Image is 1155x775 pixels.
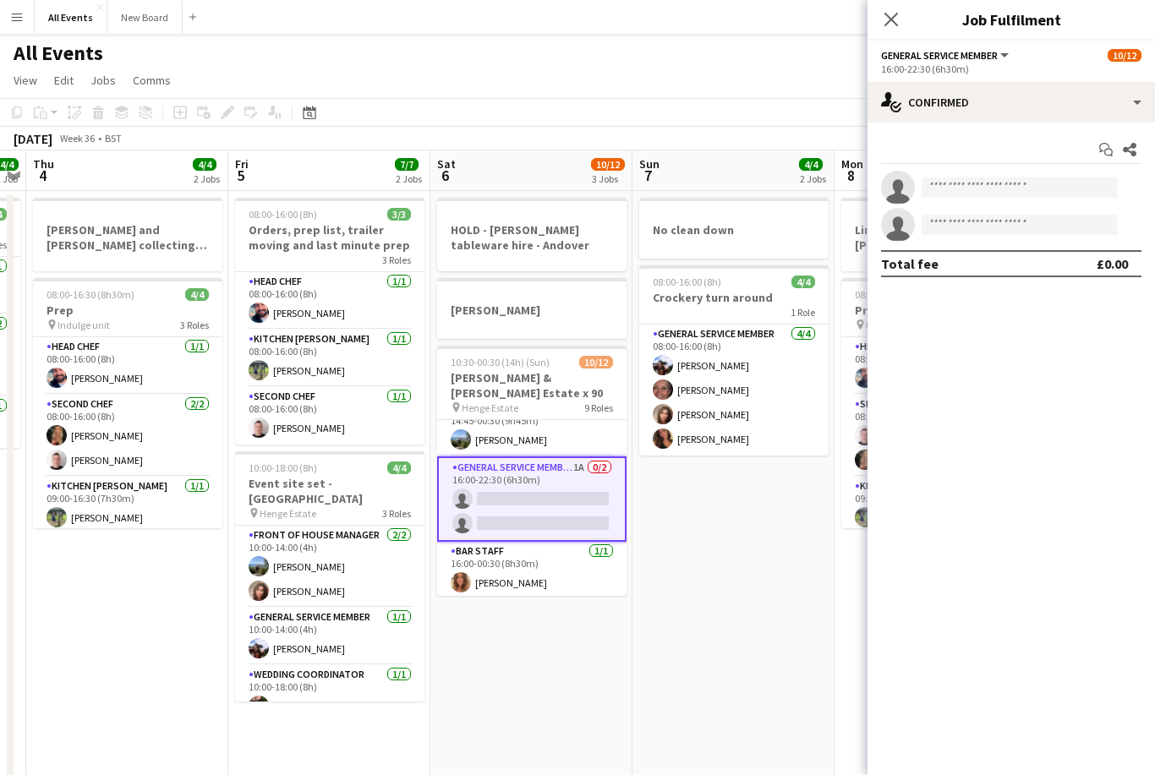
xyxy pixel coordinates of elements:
span: 4/4 [387,461,411,474]
h3: Prep [841,303,1031,318]
app-job-card: 08:00-16:30 (8h30m)4/4Prep Indulge unit3 RolesHead Chef1/108:00-16:00 (8h)[PERSON_NAME]Second Che... [841,278,1031,528]
app-card-role: Second Chef2/208:00-16:00 (8h)[PERSON_NAME][PERSON_NAME] [841,395,1031,477]
span: Indulge unit [57,319,110,331]
div: 3 Jobs [592,172,624,185]
app-job-card: [PERSON_NAME] and [PERSON_NAME] collecting napkins [33,198,222,271]
app-job-card: 10:00-18:00 (8h)4/4Event site set - [GEOGRAPHIC_DATA] Henge Estate3 RolesFront of House Manager2/... [235,451,424,701]
span: Comms [133,73,171,88]
a: Comms [126,69,178,91]
span: Edit [54,73,74,88]
div: BST [105,132,122,145]
h3: Event site set - [GEOGRAPHIC_DATA] [235,476,424,506]
span: Sat [437,156,456,172]
span: 4/4 [799,158,823,171]
button: New Board [107,1,183,34]
span: 9 Roles [584,401,613,414]
span: 7 [637,166,660,185]
span: 1 Role [791,306,815,319]
span: General service member [881,49,998,62]
app-job-card: 08:00-16:00 (8h)3/3Orders, prep list, trailer moving and last minute prep3 RolesHead Chef1/108:00... [235,198,424,445]
span: Sun [639,156,660,172]
button: General service member [881,49,1011,62]
span: 6 [435,166,456,185]
app-job-card: 08:00-16:30 (8h30m)4/4Prep Indulge unit3 RolesHead Chef1/108:00-16:00 (8h)[PERSON_NAME]Second Che... [33,278,222,528]
app-card-role: Second Chef1/108:00-16:00 (8h)[PERSON_NAME] [235,387,424,445]
span: 08:00-16:00 (8h) [653,276,721,288]
button: All Events [35,1,107,34]
div: 2 Jobs [800,172,826,185]
span: 4 [30,166,54,185]
span: Jobs [90,73,116,88]
h3: Prep [33,303,222,318]
app-card-role: Head Chef1/108:00-16:00 (8h)[PERSON_NAME] [841,337,1031,395]
h3: Job Fulfilment [868,8,1155,30]
div: £0.00 [1097,255,1128,272]
h3: [PERSON_NAME] [437,303,627,318]
span: 10/12 [579,356,613,368]
div: 16:00-22:30 (6h30m) [881,63,1141,75]
span: 4/4 [185,288,209,301]
span: 3 Roles [382,507,411,520]
h3: Linen collection: [PERSON_NAME] and [PERSON_NAME] [841,222,1031,253]
app-card-role: General service member1/110:00-14:00 (4h)[PERSON_NAME] [235,608,424,665]
app-card-role: Head Chef1/108:00-16:00 (8h)[PERSON_NAME] [33,337,222,395]
span: Week 36 [56,132,98,145]
span: 3 Roles [382,254,411,266]
span: View [14,73,37,88]
span: Henge Estate [260,507,316,520]
span: 08:00-16:30 (8h30m) [855,288,943,301]
h1: All Events [14,41,103,66]
app-job-card: No clean down [639,198,829,259]
a: View [7,69,44,91]
span: 10/12 [591,158,625,171]
h3: [PERSON_NAME] and [PERSON_NAME] collecting napkins [33,222,222,253]
div: [DATE] [14,130,52,147]
app-card-role: General service member1A0/216:00-22:30 (6h30m) [437,456,627,542]
app-card-role: General service member4/408:00-16:00 (8h)[PERSON_NAME][PERSON_NAME][PERSON_NAME][PERSON_NAME] [639,325,829,456]
span: 08:00-16:00 (8h) [249,208,317,221]
app-card-role: Kitchen [PERSON_NAME]1/108:00-16:00 (8h)[PERSON_NAME] [235,330,424,387]
span: Henge Estate [462,401,518,414]
h3: [PERSON_NAME] & [PERSON_NAME] Estate x 90 [437,370,627,401]
app-card-role: Kitchen [PERSON_NAME]1/109:00-16:30 (7h30m)[PERSON_NAME] [33,477,222,534]
app-card-role: Kitchen [PERSON_NAME]1/109:00-16:30 (7h30m)[PERSON_NAME] [841,477,1031,534]
span: Fri [235,156,249,172]
div: 2 Jobs [396,172,422,185]
span: 5 [233,166,249,185]
a: Edit [47,69,80,91]
app-card-role: Bar Staff1/116:00-00:30 (8h30m)[PERSON_NAME] [437,542,627,599]
h3: Orders, prep list, trailer moving and last minute prep [235,222,424,253]
span: 10/12 [1108,49,1141,62]
app-job-card: [PERSON_NAME] [437,278,627,339]
app-card-role: Front of House Manager1/114:45-00:30 (9h45m)[PERSON_NAME] [437,399,627,456]
span: 10:00-18:00 (8h) [249,461,317,474]
div: 2 Jobs [194,172,220,185]
app-job-card: 08:00-16:00 (8h)4/4Crockery turn around1 RoleGeneral service member4/408:00-16:00 (8h)[PERSON_NAM... [639,265,829,456]
span: 7/7 [395,158,419,171]
span: 4/4 [193,158,216,171]
span: Mon [841,156,863,172]
a: Jobs [84,69,123,91]
app-job-card: HOLD - [PERSON_NAME] tableware hire - Andover [437,198,627,271]
span: Thu [33,156,54,172]
span: 10:30-00:30 (14h) (Sun) [451,356,550,368]
app-card-role: Front of House Manager2/210:00-14:00 (4h)[PERSON_NAME][PERSON_NAME] [235,526,424,608]
span: Indulge unit [866,319,918,331]
app-card-role: Wedding Coordinator1/110:00-18:00 (8h)[PERSON_NAME] [235,665,424,723]
span: 4/4 [791,276,815,288]
span: 3 Roles [180,319,209,331]
span: 8 [839,166,863,185]
app-job-card: Linen collection: [PERSON_NAME] and [PERSON_NAME] [841,198,1031,271]
app-card-role: Head Chef1/108:00-16:00 (8h)[PERSON_NAME] [235,272,424,330]
span: 3/3 [387,208,411,221]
